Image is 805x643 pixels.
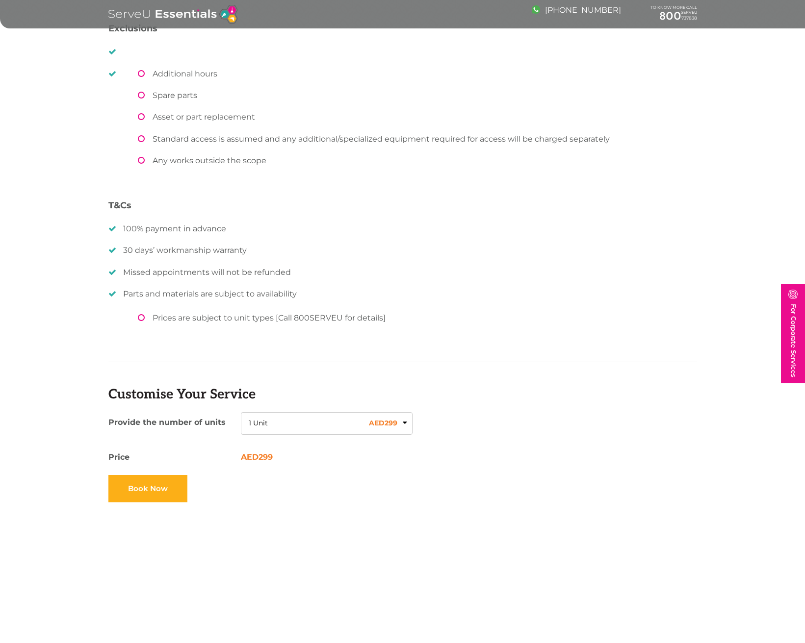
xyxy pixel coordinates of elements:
[138,156,697,165] li: Any works outside the scope
[108,246,697,255] li: 30 days’ workmanship warranty
[108,289,697,322] li: Parts and materials are subject to availability
[241,452,413,463] span: AED
[650,5,697,23] div: TO KNOW MORE CALL SERVEU
[138,134,697,144] li: Standard access is assumed and any additional/specialized equipment required for access will be c...
[108,5,237,24] img: logo
[108,452,413,463] p: Price
[532,5,621,15] a: [PHONE_NUMBER]
[138,112,697,122] li: Asset or part replacement
[385,419,397,427] small: 299
[788,290,798,299] img: image
[249,419,268,428] span: 1 Unit
[138,69,697,78] li: Additional hours
[532,5,540,14] img: image
[369,419,397,428] span: AED
[108,268,697,277] li: Missed appointments will not be refunded
[138,91,697,100] li: Spare parts
[241,412,413,435] button: 1 Unit AED299
[259,452,273,462] small: 299
[108,387,413,402] h3: Customise Your Service
[108,417,413,440] p: Provide the number of units
[659,9,681,23] span: 800
[108,199,697,212] strong: T&Cs
[138,313,697,322] li: Prices are subject to unit types [Call 800SERVEU for details]
[108,224,697,233] li: 100% payment in advance
[650,10,697,23] a: 800737838
[108,475,187,502] a: Book Now
[781,284,805,383] a: For Corporate Services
